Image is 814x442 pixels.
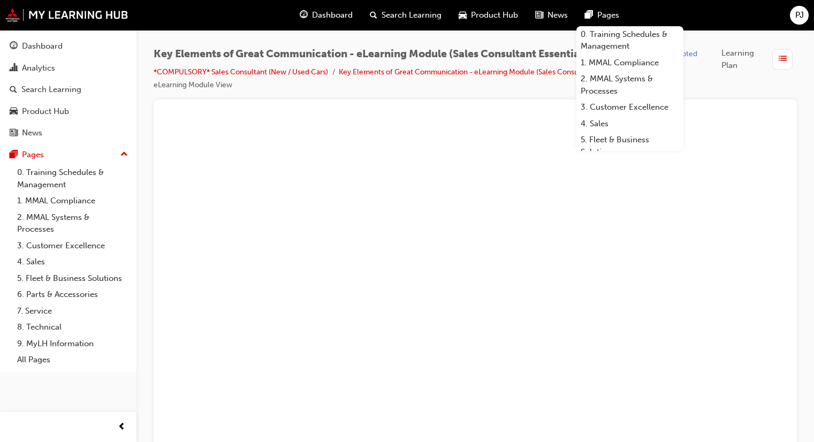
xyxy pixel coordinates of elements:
span: pages-icon [585,9,593,22]
span: news-icon [535,9,543,22]
a: 6. Parts & Accessories [13,286,132,303]
span: guage-icon [10,42,18,51]
a: 0. Training Schedules & Management [576,26,683,55]
a: 9. MyLH Information [13,336,132,352]
a: 1. MMAL Compliance [576,55,683,71]
span: PJ [795,9,804,21]
span: News [547,9,568,21]
div: Search Learning [21,83,81,96]
span: up-icon [120,148,128,162]
li: eLearning Module View [154,79,232,92]
div: Product Hub [22,105,69,118]
a: Analytics [4,58,132,78]
a: 5. Fleet & Business Solutions [13,270,132,287]
a: guage-iconDashboard [291,4,361,26]
a: car-iconProduct Hub [450,4,527,26]
div: Dashboard [22,40,63,52]
span: list-icon [779,52,787,66]
span: pages-icon [10,150,18,160]
a: 3. Customer Excellence [576,99,683,116]
span: Key Elements of Great Communication - eLearning Module (Sales Consultant Essential Program) [154,48,632,60]
a: 4. Sales [576,116,683,132]
a: 5. Fleet & Business Solutions [576,132,683,160]
span: Pages [597,9,619,21]
a: news-iconNews [527,4,576,26]
a: 2. MMAL Systems & Processes [576,71,683,99]
span: Learning Plan [721,47,768,71]
span: search-icon [370,9,377,22]
a: Search Learning [4,80,132,100]
a: 3. Customer Excellence [13,238,132,254]
a: 2. MMAL Systems & Processes [13,209,132,238]
a: News [4,123,132,143]
span: news-icon [10,128,18,138]
img: mmal [5,8,128,22]
a: 1. MMAL Compliance [13,193,132,209]
span: chart-icon [10,64,18,73]
span: guage-icon [300,9,308,22]
button: PJ [790,6,809,25]
span: search-icon [10,85,17,95]
span: prev-icon [118,421,126,434]
div: Analytics [22,62,55,74]
a: 7. Service [13,303,132,319]
button: Pages [4,145,132,165]
span: car-icon [10,107,18,117]
a: Dashboard [4,36,132,56]
span: Dashboard [312,9,353,21]
span: Search Learning [382,9,442,21]
div: Pages [22,149,44,161]
a: pages-iconPages [576,4,628,26]
a: 4. Sales [13,254,132,270]
span: Product Hub [471,9,518,21]
span: car-icon [459,9,467,22]
a: Product Hub [4,102,132,121]
button: DashboardAnalyticsSearch LearningProduct HubNews [4,34,132,145]
a: All Pages [13,352,132,368]
a: 8. Technical [13,319,132,336]
a: 0. Training Schedules & Management [13,164,132,193]
button: Learning Plan [721,47,797,71]
div: News [22,127,42,139]
a: Key Elements of Great Communication - eLearning Module (Sales Consultant Essential Program) [339,67,657,77]
a: search-iconSearch Learning [361,4,450,26]
a: *COMPULSORY* Sales Consultant (New / Used Cars) [154,67,328,77]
